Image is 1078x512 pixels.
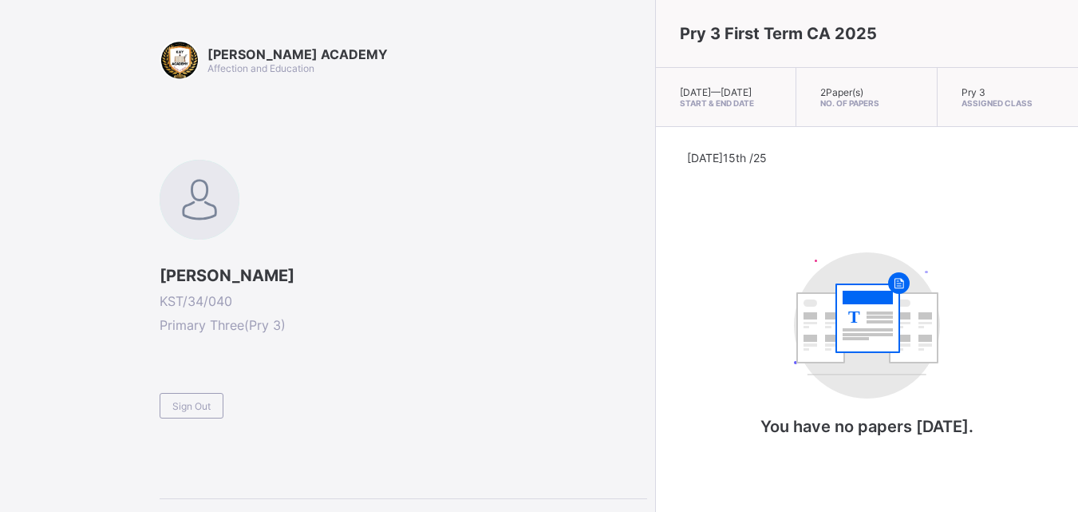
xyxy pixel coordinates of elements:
[160,317,647,333] span: Primary Three ( Pry 3 )
[687,151,767,165] span: [DATE] 15th /25
[820,98,912,108] span: No. of Papers
[680,24,877,43] span: Pry 3 First Term CA 2025
[707,417,1026,436] p: You have no papers [DATE].
[160,266,647,285] span: [PERSON_NAME]
[207,62,314,74] span: Affection and Education
[207,46,388,62] span: [PERSON_NAME] ACADEMY
[962,86,985,98] span: Pry 3
[172,400,211,412] span: Sign Out
[680,86,752,98] span: [DATE] — [DATE]
[962,98,1054,108] span: Assigned Class
[680,98,772,108] span: Start & End Date
[160,293,647,309] span: KST/34/040
[848,307,860,327] tspan: T
[820,86,863,98] span: 2 Paper(s)
[707,236,1026,468] div: You have no papers today.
